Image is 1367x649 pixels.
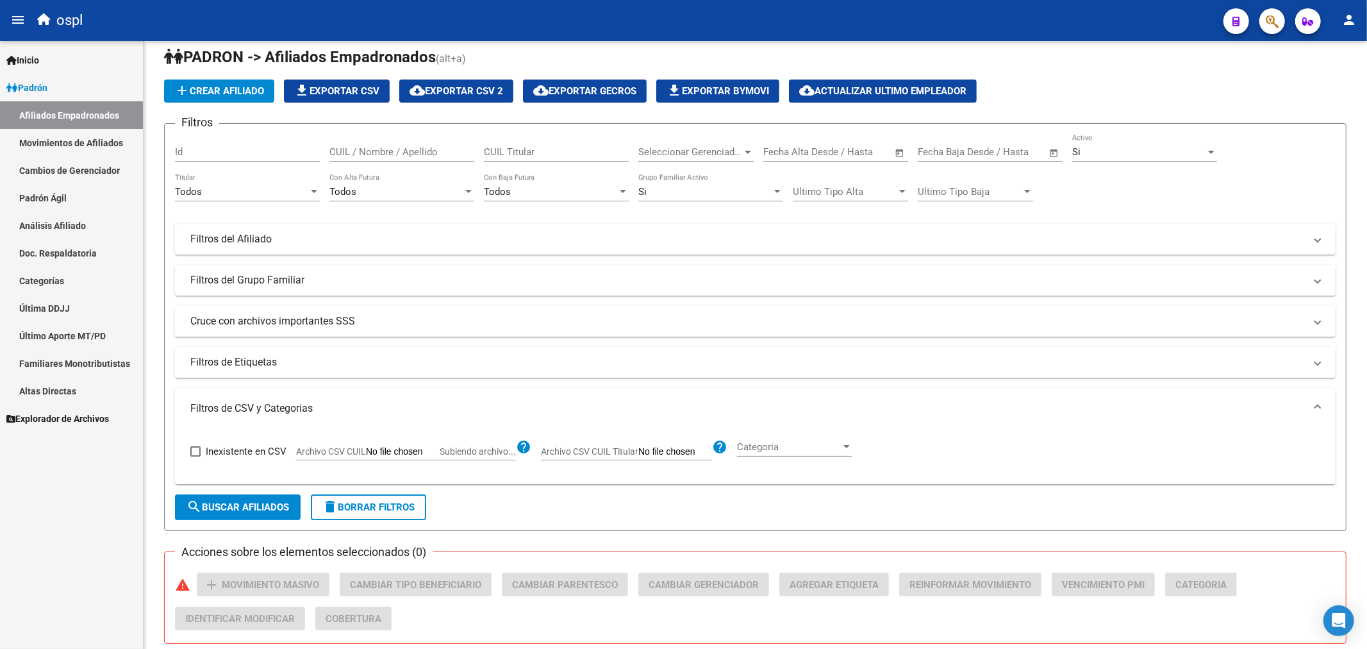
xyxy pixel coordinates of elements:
span: Exportar Bymovi [667,85,769,97]
mat-panel-title: Filtros del Afiliado [190,232,1305,246]
span: (alt+a) [436,53,466,65]
span: Exportar GECROS [533,85,636,97]
input: Fecha inicio [763,146,815,158]
mat-panel-title: Filtros de Etiquetas [190,355,1305,369]
span: Si [638,186,647,198]
div: Filtros de CSV y Categorias [175,429,1336,484]
div: Open Intercom Messenger [1323,605,1354,636]
span: Seleccionar Gerenciador [638,146,742,158]
h3: Acciones sobre los elementos seleccionados (0) [175,543,433,561]
mat-icon: file_download [667,83,682,98]
button: Buscar Afiliados [175,494,301,520]
mat-panel-title: Filtros del Grupo Familiar [190,273,1305,287]
span: Borrar Filtros [322,501,415,513]
button: Cobertura [315,607,392,630]
button: Categoria [1165,573,1237,596]
mat-expansion-panel-header: Filtros del Grupo Familiar [175,265,1336,296]
span: Ultimo Tipo Baja [918,186,1022,198]
span: Cambiar Parentesco [512,579,618,591]
mat-icon: person [1341,12,1357,28]
h3: Filtros [175,114,219,131]
span: Reinformar Movimiento [909,579,1031,591]
span: Identificar Modificar [185,613,295,625]
button: Reinformar Movimiento [899,573,1041,596]
span: Crear Afiliado [174,85,264,97]
input: Archivo CSV CUILSubiendo archivo... [366,446,440,458]
span: Subiendo archivo... [440,446,516,457]
mat-icon: search [186,499,202,514]
input: Fecha inicio [918,146,970,158]
span: Vencimiento PMI [1062,579,1145,591]
button: Agregar Etiqueta [779,573,889,596]
span: Todos [484,186,511,198]
button: Borrar Filtros [311,494,426,520]
button: Cambiar Parentesco [502,573,628,596]
button: Movimiento Masivo [197,573,329,596]
span: Ultimo Tipo Alta [793,186,897,198]
span: Cambiar Tipo Beneficiario [350,579,481,591]
span: Padrón [6,81,47,95]
button: Actualizar ultimo Empleador [789,80,977,103]
span: Cambiar Gerenciador [649,579,759,591]
mat-icon: cloud_download [799,83,815,98]
button: Cambiar Gerenciador [638,573,769,596]
span: Todos [329,186,356,198]
mat-icon: warning [175,577,190,593]
span: Archivo CSV CUIL [296,446,366,457]
mat-icon: add [204,577,219,593]
mat-icon: cloud_download [533,83,549,98]
button: Open calendar [893,146,907,160]
mat-panel-title: Cruce con archivos importantes SSS [190,314,1305,328]
button: Crear Afiliado [164,80,274,103]
mat-icon: help [516,439,531,455]
span: Explorador de Archivos [6,412,109,426]
button: Cambiar Tipo Beneficiario [340,573,492,596]
span: Buscar Afiliados [186,501,289,513]
mat-icon: add [174,83,190,98]
mat-icon: menu [10,12,26,28]
input: Archivo CSV CUIL Titular [638,446,712,458]
span: Categoria [1175,579,1227,591]
span: Actualizar ultimo Empleador [799,85,966,97]
span: ospl [56,6,83,35]
mat-icon: help [712,439,727,455]
mat-expansion-panel-header: Filtros de CSV y Categorias [175,388,1336,429]
span: Categoria [737,441,841,453]
span: Cobertura [326,613,381,625]
span: Inicio [6,53,39,67]
mat-expansion-panel-header: Filtros del Afiliado [175,224,1336,255]
mat-icon: cloud_download [410,83,425,98]
mat-icon: file_download [294,83,310,98]
span: Todos [175,186,202,198]
span: PADRON -> Afiliados Empadronados [164,48,436,66]
span: Exportar CSV [294,85,379,97]
input: Fecha fin [981,146,1043,158]
span: Si [1072,146,1081,158]
input: Fecha fin [827,146,889,158]
span: Agregar Etiqueta [790,579,879,591]
button: Vencimiento PMI [1052,573,1155,596]
button: Exportar GECROS [523,80,647,103]
button: Exportar CSV [284,80,390,103]
button: Open calendar [1047,146,1062,160]
button: Exportar CSV 2 [399,80,513,103]
mat-panel-title: Filtros de CSV y Categorias [190,401,1305,416]
span: Archivo CSV CUIL Titular [541,446,638,457]
mat-expansion-panel-header: Filtros de Etiquetas [175,347,1336,378]
mat-icon: delete [322,499,338,514]
span: Exportar CSV 2 [410,85,503,97]
span: Movimiento Masivo [222,579,319,591]
button: Exportar Bymovi [656,80,779,103]
span: Inexistente en CSV [206,444,286,459]
mat-expansion-panel-header: Cruce con archivos importantes SSS [175,306,1336,337]
button: Identificar Modificar [175,607,305,630]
